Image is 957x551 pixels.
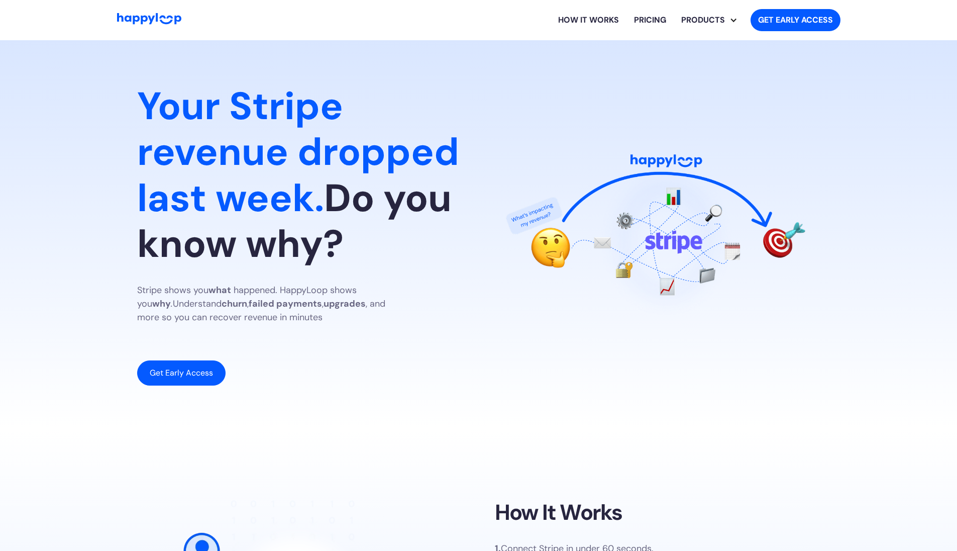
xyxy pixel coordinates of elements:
[117,13,181,27] a: Go to Home Page
[208,284,231,296] strong: what
[171,298,173,310] em: .
[495,500,622,526] h2: How It Works
[626,4,674,36] a: View HappyLoop pricing plans
[137,83,463,267] h1: Do you know why?
[137,81,459,223] span: Your Stripe revenue dropped last week.
[137,284,408,324] p: Stripe shows you happened. HappyLoop shows you Understand , , , and more so you can recover reven...
[137,360,226,386] a: Get Early Access
[152,298,171,310] strong: why
[117,13,181,25] img: HappyLoop Logo
[324,298,366,310] strong: upgrades
[674,4,742,36] div: Explore HappyLoop use cases
[222,298,247,310] strong: churn
[674,14,732,26] div: PRODUCTS
[551,4,626,36] a: Learn how HappyLoop works
[249,298,322,310] strong: failed payments
[751,9,840,31] a: Get started with HappyLoop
